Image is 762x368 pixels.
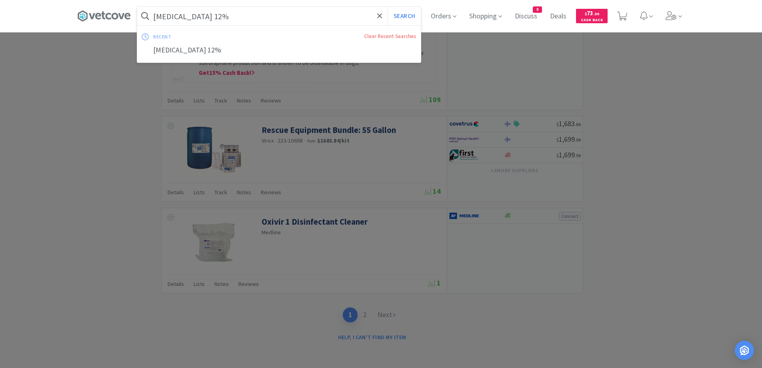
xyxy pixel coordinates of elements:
[576,5,608,27] a: $73.30Cash Back
[153,30,268,43] div: recent
[585,11,587,16] span: $
[581,18,603,23] span: Cash Back
[137,43,421,58] div: [MEDICAL_DATA] 12%
[512,13,540,20] a: Discuss8
[137,7,421,25] input: Search by item, sku, manufacturer, ingredient, size...
[547,13,570,20] a: Deals
[364,33,416,40] a: Clear Recent Searches
[533,7,542,12] span: 8
[388,7,421,25] button: Search
[593,11,599,16] span: . 30
[585,9,599,17] span: 73
[735,341,754,360] div: Open Intercom Messenger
